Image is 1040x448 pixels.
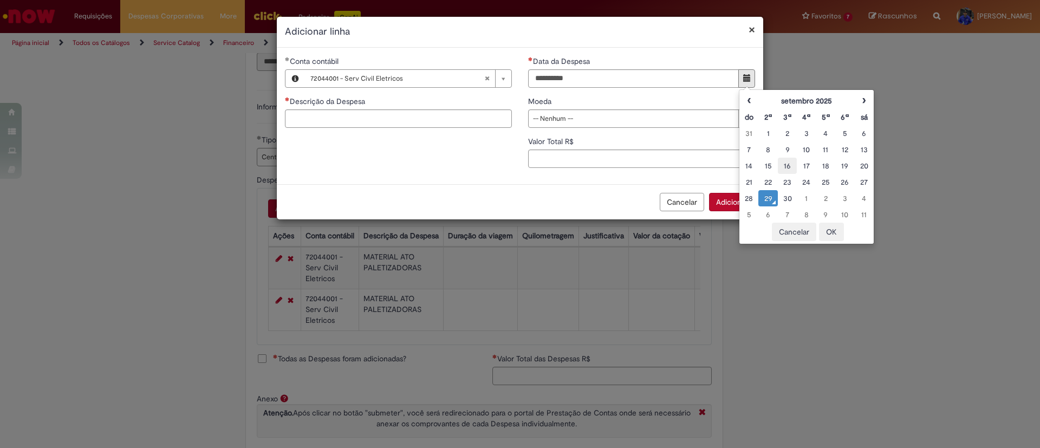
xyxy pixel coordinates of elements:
[305,70,511,87] a: 72044001 - Serv Civil EletricosLimpar campo Conta contábil
[781,128,794,139] div: 02 September 2025 Tuesday
[739,93,758,109] th: Mês anterior
[838,144,851,155] div: 12 September 2025 Friday
[838,128,851,139] div: 05 September 2025 Friday
[528,137,576,146] span: Valor Total R$
[857,177,871,187] div: 27 September 2025 Saturday
[819,177,833,187] div: 25 September 2025 Thursday
[799,193,813,204] div: 01 October 2025 Wednesday
[819,209,833,220] div: 09 October 2025 Thursday
[758,109,777,125] th: Segunda-feira
[749,24,755,35] button: Fechar modal
[742,160,756,171] div: 14 September 2025 Sunday
[285,57,290,61] span: Obrigatório Preenchido
[781,193,794,204] div: 30 September 2025 Tuesday
[761,128,775,139] div: 01 September 2025 Monday
[799,177,813,187] div: 24 September 2025 Wednesday
[838,193,851,204] div: 03 October 2025 Friday
[479,70,495,87] abbr: Limpar campo Conta contábil
[781,144,794,155] div: 09 September 2025 Tuesday
[528,69,739,88] input: Data da Despesa
[857,160,871,171] div: 20 September 2025 Saturday
[533,110,733,127] span: -- Nenhum --
[285,97,290,101] span: Necessários
[857,128,871,139] div: 06 September 2025 Saturday
[761,144,775,155] div: 08 September 2025 Monday
[761,193,775,204] div: O seletor de data foi aberto.29 September 2025 Monday
[528,57,533,61] span: Necessários
[797,109,816,125] th: Quarta-feira
[799,128,813,139] div: 03 September 2025 Wednesday
[799,144,813,155] div: 10 September 2025 Wednesday
[799,209,813,220] div: 08 October 2025 Wednesday
[816,109,835,125] th: Quinta-feira
[290,96,367,106] span: Descrição da Despesa
[819,144,833,155] div: 11 September 2025 Thursday
[742,144,756,155] div: 07 September 2025 Sunday
[855,93,874,109] th: Próximo mês
[857,193,871,204] div: 04 October 2025 Saturday
[857,209,871,220] div: 11 October 2025 Saturday
[290,56,341,66] span: Necessários - Conta contábil
[761,209,775,220] div: 06 October 2025 Monday
[528,96,554,106] span: Moeda
[533,56,592,66] span: Data da Despesa
[742,193,756,204] div: 28 September 2025 Sunday
[781,160,794,171] div: 16 September 2025 Tuesday
[528,150,755,168] input: Valor Total R$
[739,109,758,125] th: Domingo
[838,209,851,220] div: 10 October 2025 Friday
[838,160,851,171] div: 19 September 2025 Friday
[742,177,756,187] div: 21 September 2025 Sunday
[819,128,833,139] div: 04 September 2025 Thursday
[660,193,704,211] button: Cancelar
[742,209,756,220] div: 05 October 2025 Sunday
[781,209,794,220] div: 07 October 2025 Tuesday
[285,25,755,39] h2: Adicionar linha
[761,177,775,187] div: 22 September 2025 Monday
[310,70,484,87] span: 72044001 - Serv Civil Eletricos
[742,128,756,139] div: 31 August 2025 Sunday
[819,160,833,171] div: 18 September 2025 Thursday
[758,93,854,109] th: setembro 2025. Alternar mês
[855,109,874,125] th: Sábado
[738,69,755,88] button: Mostrar calendário para Data da Despesa
[739,89,874,244] div: Escolher data
[778,109,797,125] th: Terça-feira
[819,193,833,204] div: 02 October 2025 Thursday
[799,160,813,171] div: 17 September 2025 Wednesday
[761,160,775,171] div: 15 September 2025 Monday
[709,193,755,211] button: Adicionar
[838,177,851,187] div: 26 September 2025 Friday
[772,223,816,241] button: Cancelar
[781,177,794,187] div: 23 September 2025 Tuesday
[285,109,512,128] input: Descrição da Despesa
[835,109,854,125] th: Sexta-feira
[285,70,305,87] button: Conta contábil, Visualizar este registro 72044001 - Serv Civil Eletricos
[857,144,871,155] div: 13 September 2025 Saturday
[819,223,844,241] button: OK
